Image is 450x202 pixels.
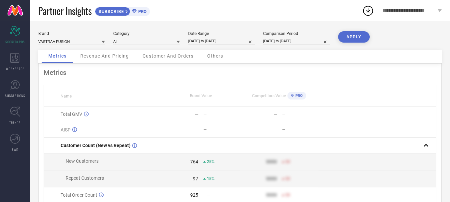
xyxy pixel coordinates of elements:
span: 50 [285,193,290,197]
span: PRO [294,94,303,98]
a: SUBSCRIBEPRO [95,5,150,16]
span: SCORECARDS [5,39,25,44]
span: Total GMV [61,111,82,117]
div: 764 [190,159,198,164]
div: Category [113,31,180,36]
span: Brand Value [190,94,212,98]
div: 97 [193,176,198,181]
span: WORKSPACE [6,66,24,71]
div: — [195,111,199,117]
span: Revenue And Pricing [80,53,129,59]
div: Date Range [188,31,255,36]
span: 50 [285,159,290,164]
span: Partner Insights [38,4,92,18]
span: — [207,193,210,197]
div: — [273,127,277,132]
div: 9999 [266,176,277,181]
div: — [195,127,199,132]
div: — [282,112,318,116]
div: — [204,112,239,116]
span: AISP [61,127,71,132]
span: PRO [137,9,147,14]
div: 9999 [266,159,277,164]
div: — [282,127,318,132]
span: Total Order Count [61,192,97,198]
div: Open download list [362,5,374,17]
span: 50 [285,176,290,181]
div: — [273,111,277,117]
button: APPLY [338,31,370,43]
div: Metrics [44,69,436,77]
span: Customer Count (New vs Repeat) [61,143,131,148]
span: Name [61,94,72,99]
span: Competitors Value [252,94,286,98]
span: SUGGESTIONS [5,93,25,98]
div: Comparison Period [263,31,330,36]
span: Customer And Orders [143,53,194,59]
div: — [204,127,239,132]
input: Select date range [188,38,255,45]
span: TRENDS [9,120,21,125]
span: FWD [12,147,18,152]
input: Select comparison period [263,38,330,45]
span: 25% [207,159,215,164]
span: 15% [207,176,215,181]
div: Brand [38,31,105,36]
span: Others [207,53,223,59]
span: SUBSCRIBE [95,9,126,14]
div: 925 [190,192,198,198]
span: Repeat Customers [66,175,104,181]
span: New Customers [66,158,99,164]
span: Metrics [48,53,67,59]
div: 9999 [266,192,277,198]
